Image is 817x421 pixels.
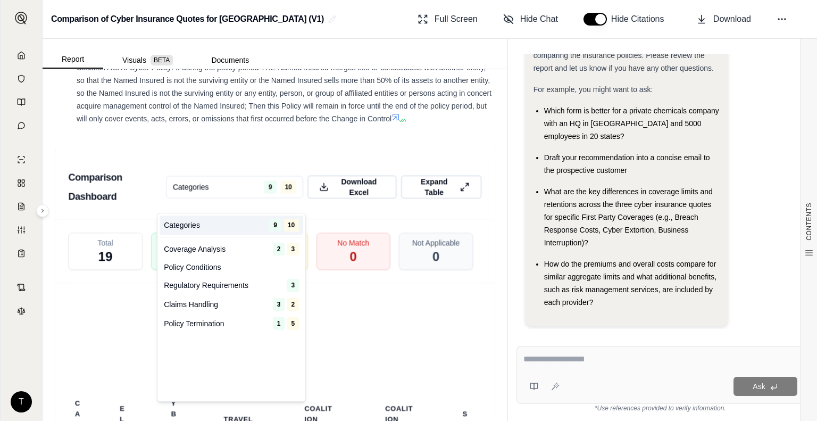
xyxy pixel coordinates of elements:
span: 2 [273,243,285,255]
span: 10 [284,219,299,232]
span: 5 [287,317,299,330]
span: Policy Termination [164,318,224,329]
span: Policy Conditions [164,262,221,273]
span: 2 [287,298,299,311]
span: 3 [287,243,299,255]
span: Regulatory Requirements [164,280,248,291]
span: 3 [287,279,299,292]
span: 1 [273,317,285,330]
span: 9 [269,219,281,232]
span: Claims Handling [164,299,218,310]
span: Coverage Analysis [164,244,226,254]
span: Categories [164,220,200,230]
span: 3 [273,298,285,311]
